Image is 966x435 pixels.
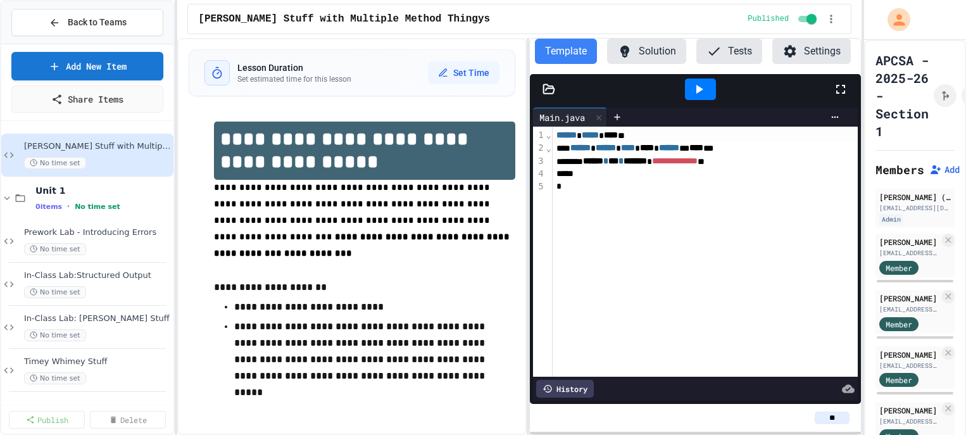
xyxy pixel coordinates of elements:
[879,203,951,213] div: [EMAIL_ADDRESS][DOMAIN_NAME]
[879,191,951,203] div: [PERSON_NAME] (Bri)
[875,51,929,140] h1: APCSA - 2025-26 - Section 1
[533,180,546,193] div: 5
[35,203,62,211] span: 0 items
[879,293,939,304] div: [PERSON_NAME]
[24,356,171,367] span: Timey Whimey Stuff
[11,85,163,113] a: Share Items
[886,318,912,330] span: Member
[24,141,171,152] span: [PERSON_NAME] Stuff with Multiple Method Thingys
[533,111,591,124] div: Main.java
[533,129,546,142] div: 1
[67,201,70,211] span: •
[874,5,913,34] div: My Account
[9,411,85,429] a: Publish
[879,236,939,248] div: [PERSON_NAME]
[75,203,120,211] span: No time set
[24,243,86,255] span: No time set
[879,248,939,258] div: [EMAIL_ADDRESS][DOMAIN_NAME]
[934,84,957,107] button: Click to see fork details
[879,214,903,225] div: Admin
[11,9,163,36] button: Back to Teams
[24,372,86,384] span: No time set
[696,39,762,64] button: Tests
[428,61,499,84] button: Set Time
[11,52,163,80] a: Add New Item
[24,313,171,324] span: In-Class Lab: [PERSON_NAME] Stuff
[772,39,851,64] button: Settings
[535,39,597,64] button: Template
[35,185,171,196] span: Unit 1
[886,262,912,274] span: Member
[929,163,960,176] button: Add
[533,142,546,154] div: 2
[24,157,86,169] span: No time set
[24,270,171,281] span: In-Class Lab:Structured Output
[861,329,953,383] iframe: chat widget
[533,108,607,127] div: Main.java
[90,411,166,429] a: Delete
[879,417,939,426] div: [EMAIL_ADDRESS][DOMAIN_NAME]
[24,286,86,298] span: No time set
[879,305,939,314] div: [EMAIL_ADDRESS][DOMAIN_NAME]
[748,11,819,27] div: Content is published and visible to students
[546,143,552,153] span: Fold line
[68,16,127,29] span: Back to Teams
[237,74,351,84] p: Set estimated time for this lesson
[913,384,953,422] iframe: chat widget
[24,329,86,341] span: No time set
[533,155,546,168] div: 3
[536,380,594,398] div: History
[748,14,789,24] span: Published
[198,11,490,27] span: Mathy Stuff with Multiple Method Thingys
[533,168,546,180] div: 4
[237,61,351,74] h3: Lesson Duration
[546,130,552,140] span: Fold line
[607,39,686,64] button: Solution
[24,227,171,238] span: Prework Lab - Introducing Errors
[875,161,924,179] h2: Members
[879,405,939,416] div: [PERSON_NAME]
